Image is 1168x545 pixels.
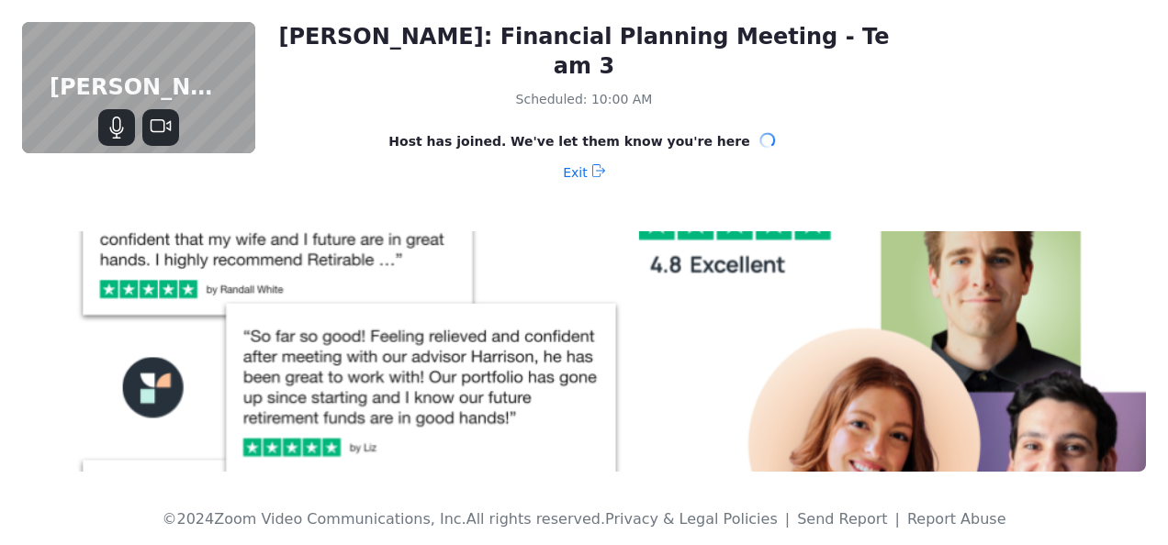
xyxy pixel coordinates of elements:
[907,508,1006,530] button: Report Abuse
[563,158,588,187] span: Exit
[176,510,214,528] span: 2024
[785,510,790,528] span: |
[142,109,179,146] button: Stop Video
[22,231,1146,472] img: waiting room background
[275,88,893,110] div: Scheduled: 10:00 AM
[162,510,176,528] span: ©
[605,510,778,528] a: Privacy & Legal Policies
[563,158,605,187] button: Exit
[466,510,605,528] span: All rights reserved.
[98,109,135,146] button: Mute
[895,510,900,528] span: |
[214,510,466,528] span: Zoom Video Communications, Inc.
[797,508,887,530] button: Send Report
[275,22,893,81] div: [PERSON_NAME]: Financial Planning Meeting - Team 3
[388,132,749,150] span: Host has joined. We've let them know you're here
